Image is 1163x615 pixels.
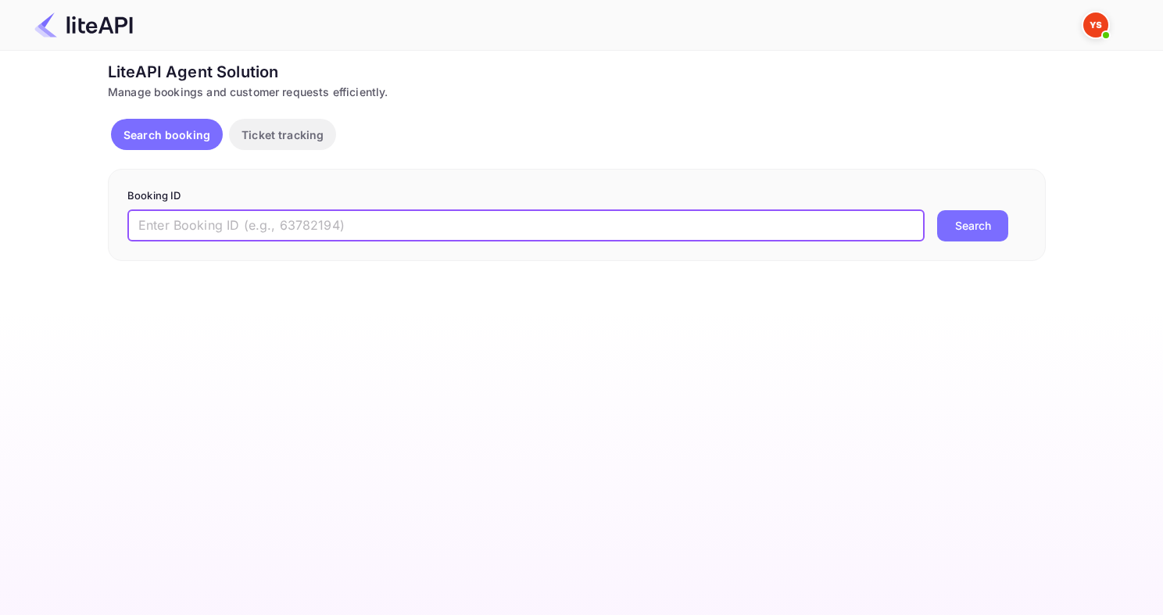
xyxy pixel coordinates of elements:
input: Enter Booking ID (e.g., 63782194) [127,210,925,241]
p: Ticket tracking [242,127,324,143]
button: Search [937,210,1008,241]
p: Search booking [123,127,210,143]
img: LiteAPI Logo [34,13,133,38]
div: Manage bookings and customer requests efficiently. [108,84,1046,100]
img: Yandex Support [1083,13,1108,38]
div: LiteAPI Agent Solution [108,60,1046,84]
p: Booking ID [127,188,1026,204]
